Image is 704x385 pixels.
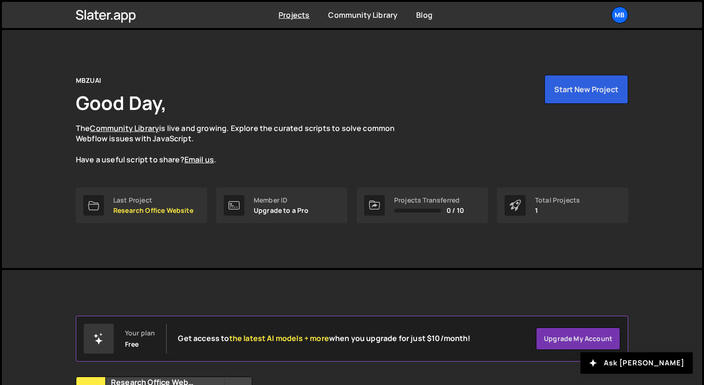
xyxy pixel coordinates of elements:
[76,75,101,86] div: MBZUAI
[229,333,329,343] span: the latest AI models + more
[113,207,193,214] p: Research Office Website
[535,207,580,214] p: 1
[416,10,433,20] a: Blog
[544,75,628,104] button: Start New Project
[254,207,309,214] p: Upgrade to a Pro
[125,329,155,337] div: Your plan
[425,315,460,322] label: Created By
[184,154,214,165] a: Email us
[535,196,580,204] div: Total Projects
[254,196,309,204] div: Member ID
[580,352,693,374] button: Ask [PERSON_NAME]
[447,207,464,214] span: 0 / 10
[394,196,464,204] div: Projects Transferred
[178,334,470,343] h2: Get access to when you upgrade for just $10/month!
[76,90,167,116] h1: Good Day,
[76,188,207,223] a: Last Project Research Office Website
[125,341,139,348] div: Free
[536,327,620,350] a: Upgrade my account
[113,196,193,204] div: Last Project
[90,123,159,133] a: Community Library
[76,123,413,165] p: The is live and growing. Explore the curated scripts to solve common Webflow issues with JavaScri...
[279,10,309,20] a: Projects
[611,7,628,23] a: MB
[328,10,397,20] a: Community Library
[572,315,607,322] label: View Mode
[76,315,139,322] label: Search for a project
